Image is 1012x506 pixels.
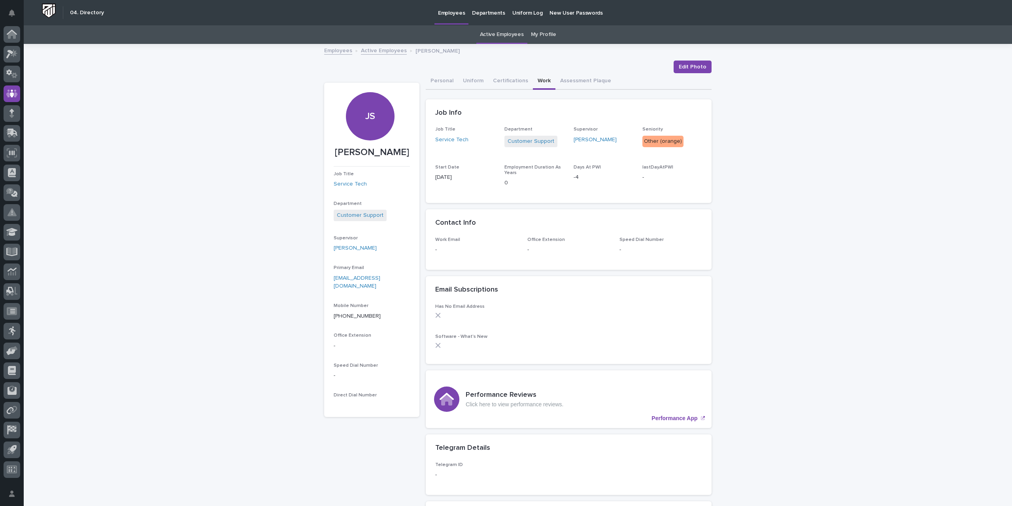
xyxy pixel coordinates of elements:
[574,127,598,132] span: Supervisor
[642,127,663,132] span: Seniority
[642,173,702,182] p: -
[415,46,460,55] p: [PERSON_NAME]
[334,342,410,350] p: -
[361,45,407,55] a: Active Employees
[574,173,633,182] p: -4
[466,391,563,400] h3: Performance Reviews
[555,73,616,90] button: Assessment Plaque
[426,73,458,90] button: Personal
[334,265,364,270] span: Primary Email
[466,401,563,408] p: Click here to view performance reviews.
[480,25,524,44] a: Active Employees
[435,173,495,182] p: [DATE]
[334,313,381,319] a: [PHONE_NUMBER]
[334,147,410,158] p: [PERSON_NAME]
[619,246,702,254] p: -
[435,237,460,242] span: Work Email
[527,246,610,254] p: -
[337,211,383,220] a: Customer Support
[10,9,20,22] div: Notifications
[435,334,487,339] span: Software - What's New
[4,5,20,21] button: Notifications
[435,444,490,453] h2: Telegram Details
[533,73,555,90] button: Work
[334,236,358,241] span: Supervisor
[531,25,556,44] a: My Profile
[679,63,706,71] span: Edit Photo
[426,370,712,428] a: Performance App
[334,180,367,188] a: Service Tech
[42,4,56,18] img: Workspace Logo
[334,371,410,380] p: -
[435,127,455,132] span: Job Title
[527,237,565,242] span: Office Extension
[435,471,437,479] p: -
[334,393,377,398] span: Direct Dial Number
[642,136,683,147] div: Other (orange)
[642,165,673,170] span: lastDayAtPWI
[435,165,459,170] span: Start Date
[488,73,533,90] button: Certifications
[334,201,362,206] span: Department
[70,9,104,16] h2: 04. Directory
[674,61,712,73] button: Edit Photo
[334,275,380,289] a: [EMAIL_ADDRESS][DOMAIN_NAME]
[435,246,518,254] p: -
[334,333,371,338] span: Office Extension
[574,136,617,144] a: [PERSON_NAME]
[334,303,368,308] span: Mobile Number
[504,165,561,175] span: Employment Duration As Years
[435,109,462,117] h2: Job Info
[435,286,498,294] h2: Email Subscriptions
[651,415,697,422] p: Performance App
[334,363,378,368] span: Speed Dial Number
[435,304,485,309] span: Has No Email Address
[504,179,564,187] p: 0
[458,73,488,90] button: Uniform
[619,237,664,242] span: Speed Dial Number
[435,136,468,144] a: Service Tech
[435,219,476,227] h2: Contact Info
[334,244,377,252] a: [PERSON_NAME]
[334,172,354,176] span: Job Title
[504,127,532,132] span: Department
[574,165,601,170] span: Days At PWI
[346,62,394,122] div: JS
[324,45,352,55] a: Employees
[435,462,463,467] span: Telegram ID
[508,137,554,146] a: Customer Support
